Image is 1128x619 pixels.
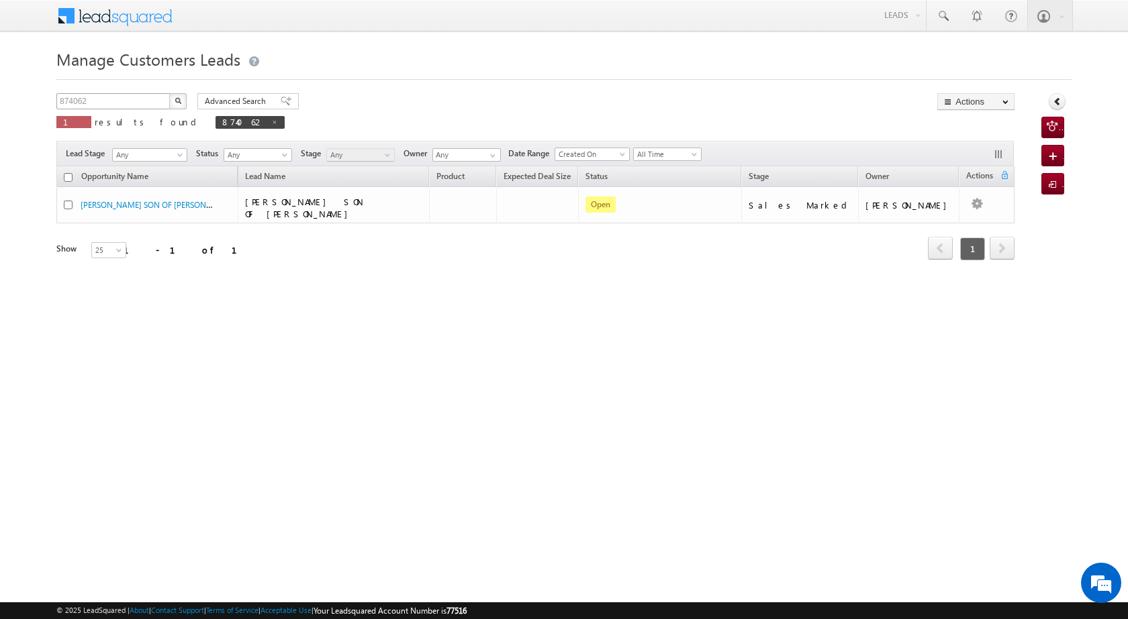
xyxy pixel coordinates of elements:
[585,196,616,213] span: Open
[56,243,81,255] div: Show
[81,199,301,210] a: [PERSON_NAME] SON OF [PERSON_NAME] - Customers Leads
[224,149,288,161] span: Any
[63,116,85,127] span: 1
[124,242,253,258] div: 1 - 1 of 1
[222,116,265,127] span: 874062
[95,116,201,127] span: results found
[113,149,183,161] span: Any
[130,606,149,614] a: About
[483,149,500,162] a: Show All Items
[81,171,148,181] span: Opportunity Name
[92,244,128,256] span: 25
[56,604,467,617] span: © 2025 LeadSquared | | | | |
[261,606,312,614] a: Acceptable Use
[937,93,1015,110] button: Actions
[220,7,252,39] div: Minimize live chat window
[865,199,953,211] div: [PERSON_NAME]
[432,148,501,162] input: Type to Search
[579,169,614,186] a: Status
[205,95,270,107] span: Advanced Search
[504,171,571,181] span: Expected Deal Size
[555,148,630,161] a: Created On
[238,169,292,186] span: Lead Name
[314,606,467,616] span: Your Leadsquared Account Number is
[508,148,555,160] span: Date Range
[327,149,391,161] span: Any
[865,171,889,181] span: Owner
[66,148,110,160] span: Lead Stage
[446,606,467,616] span: 77516
[990,238,1015,260] a: next
[436,171,465,181] span: Product
[960,237,985,260] span: 1
[175,97,181,104] img: Search
[183,413,244,431] em: Start Chat
[742,169,775,186] a: Stage
[634,148,698,160] span: All Time
[196,148,224,160] span: Status
[224,148,292,162] a: Any
[56,48,240,70] span: Manage Customers Leads
[91,242,126,258] a: 25
[928,238,953,260] a: prev
[633,148,702,161] a: All Time
[64,173,73,182] input: Check all records
[245,196,364,219] span: [PERSON_NAME] SON OF [PERSON_NAME]
[404,148,432,160] span: Owner
[326,148,395,162] a: Any
[497,169,577,186] a: Expected Deal Size
[151,606,204,614] a: Contact Support
[23,70,56,88] img: d_60004797649_company_0_60004797649
[555,148,625,160] span: Created On
[959,168,1000,186] span: Actions
[17,124,245,402] textarea: Type your message and hit 'Enter'
[749,171,769,181] span: Stage
[928,237,953,260] span: prev
[301,148,326,160] span: Stage
[990,237,1015,260] span: next
[112,148,187,162] a: Any
[75,169,155,186] a: Opportunity Name
[749,199,852,211] div: Sales Marked
[70,70,226,88] div: Chat with us now
[206,606,258,614] a: Terms of Service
